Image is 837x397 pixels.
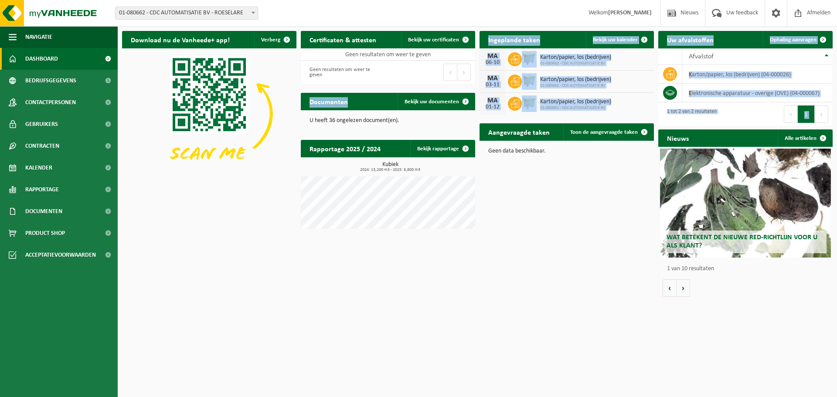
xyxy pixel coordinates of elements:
span: Verberg [261,37,280,43]
h2: Uw afvalstoffen [658,31,722,48]
div: 1 tot 2 van 2 resultaten [663,105,717,124]
span: Bedrijfsgegevens [25,70,76,92]
span: Toon de aangevraagde taken [570,129,638,135]
span: Acceptatievoorwaarden [25,244,96,266]
p: Geen data beschikbaar. [488,148,645,154]
span: Dashboard [25,48,58,70]
h2: Nieuws [658,129,697,146]
img: Download de VHEPlus App [122,48,296,179]
p: 1 van 10 resultaten [667,266,828,272]
div: 06-10 [484,60,501,66]
span: Ophaling aanvragen [770,37,817,43]
a: Alle artikelen [778,129,832,147]
button: Next [457,64,471,81]
span: Kalender [25,157,52,179]
a: Bekijk uw kalender [586,31,653,48]
h2: Documenten [301,93,357,110]
span: Bekijk uw kalender [593,37,638,43]
span: 01-080662 - CDC AUTOMATISATIE BV - ROESELARE [116,7,258,19]
a: Bekijk uw documenten [398,93,474,110]
img: WB-1100-HPE-GN-50 [522,73,537,88]
div: Geen resultaten om weer te geven [305,63,384,82]
h2: Aangevraagde taken [480,123,558,140]
div: MA [484,97,501,104]
a: Toon de aangevraagde taken [563,123,653,141]
span: 01-080662 - CDC AUTOMATISATIE BV [540,61,611,66]
a: Bekijk uw certificaten [401,31,474,48]
button: Verberg [254,31,296,48]
span: Rapportage [25,179,59,200]
a: Ophaling aanvragen [763,31,832,48]
h2: Ingeplande taken [480,31,549,48]
p: U heeft 36 ongelezen document(en). [310,118,466,124]
img: WB-1100-HPE-GN-50 [522,51,537,66]
button: Vorige [663,279,677,297]
span: 01-080662 - CDC AUTOMATISATIE BV [540,105,611,111]
span: Wat betekent de nieuwe RED-richtlijn voor u als klant? [667,234,817,249]
span: Bekijk uw certificaten [408,37,459,43]
button: 1 [798,105,815,123]
span: Gebruikers [25,113,58,135]
div: 01-12 [484,104,501,110]
span: Karton/papier, los (bedrijven) [540,98,611,105]
div: 03-11 [484,82,501,88]
button: Next [815,105,828,123]
span: Karton/papier, los (bedrijven) [540,54,611,61]
td: karton/papier, los (bedrijven) (04-000026) [682,65,833,84]
span: Bekijk uw documenten [405,99,459,105]
a: Wat betekent de nieuwe RED-richtlijn voor u als klant? [660,149,831,258]
td: Geen resultaten om weer te geven [301,48,475,61]
span: Karton/papier, los (bedrijven) [540,76,611,83]
div: MA [484,75,501,82]
span: Documenten [25,200,62,222]
h3: Kubiek [305,162,475,172]
span: Contracten [25,135,59,157]
div: MA [484,53,501,60]
a: Bekijk rapportage [410,140,474,157]
span: Product Shop [25,222,65,244]
strong: [PERSON_NAME] [608,10,652,16]
span: 01-080662 - CDC AUTOMATISATIE BV - ROESELARE [115,7,258,20]
button: Volgende [677,279,690,297]
span: 2024: 13,200 m3 - 2025: 8,800 m3 [305,168,475,172]
span: 01-080662 - CDC AUTOMATISATIE BV [540,83,611,88]
h2: Download nu de Vanheede+ app! [122,31,238,48]
span: Contactpersonen [25,92,76,113]
button: Previous [443,64,457,81]
td: elektronische apparatuur - overige (OVE) (04-000067) [682,84,833,102]
span: Navigatie [25,26,52,48]
h2: Certificaten & attesten [301,31,385,48]
h2: Rapportage 2025 / 2024 [301,140,389,157]
span: Afvalstof [689,53,714,60]
button: Previous [784,105,798,123]
img: WB-1100-HPE-GN-50 [522,95,537,110]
